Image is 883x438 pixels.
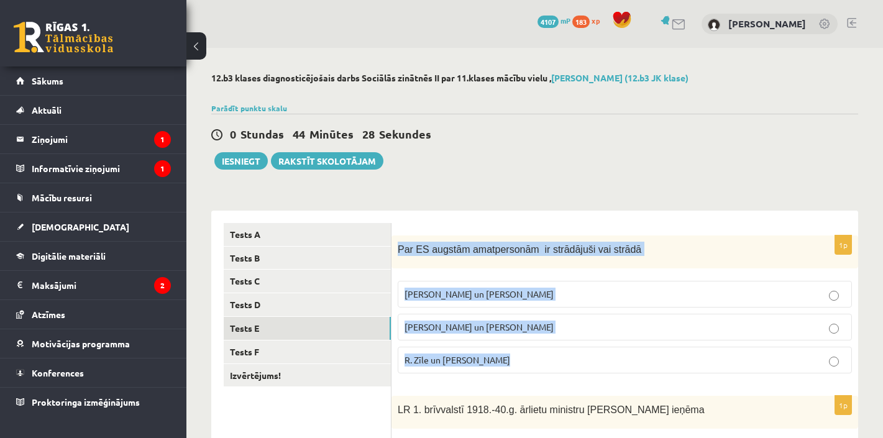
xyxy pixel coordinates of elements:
[224,223,391,246] a: Tests A
[14,22,113,53] a: Rīgas 1. Tālmācības vidusskola
[398,244,641,255] span: Par ES augstām amatpersonām ir strādājuši vai strādā
[32,250,106,262] span: Digitālie materiāli
[560,16,570,25] span: mP
[538,16,570,25] a: 4107 mP
[32,221,129,232] span: [DEMOGRAPHIC_DATA]
[224,293,391,316] a: Tests D
[829,324,839,334] input: [PERSON_NAME] un [PERSON_NAME]
[32,154,171,183] legend: Informatīvie ziņojumi
[16,66,171,95] a: Sākums
[224,270,391,293] a: Tests C
[224,247,391,270] a: Tests B
[230,127,236,141] span: 0
[829,357,839,367] input: R. Zīle un [PERSON_NAME]
[728,17,806,30] a: [PERSON_NAME]
[835,395,852,415] p: 1p
[224,364,391,387] a: Izvērtējums!
[708,19,720,31] img: Artis Sūniņš
[32,271,171,299] legend: Maksājumi
[16,271,171,299] a: Maksājumi2
[16,96,171,124] a: Aktuāli
[16,242,171,270] a: Digitālie materiāli
[211,73,858,83] h2: 12.b3 klases diagnosticējošais darbs Sociālās zinātnēs II par 11.klases mācību vielu ,
[154,160,171,177] i: 1
[309,127,354,141] span: Minūtes
[16,358,171,387] a: Konferences
[271,152,383,170] a: Rakstīt skolotājam
[398,404,705,415] span: LR 1. brīvvalstī 1918.-40.g. ārlietu ministru [PERSON_NAME] ieņēma
[211,103,287,113] a: Parādīt punktu skalu
[592,16,600,25] span: xp
[572,16,590,28] span: 183
[293,127,305,141] span: 44
[829,291,839,301] input: [PERSON_NAME] un [PERSON_NAME]
[32,75,63,86] span: Sākums
[16,329,171,358] a: Motivācijas programma
[32,396,140,408] span: Proktoringa izmēģinājums
[154,277,171,294] i: 2
[16,183,171,212] a: Mācību resursi
[16,212,171,241] a: [DEMOGRAPHIC_DATA]
[16,154,171,183] a: Informatīvie ziņojumi1
[214,152,268,170] button: Iesniegt
[538,16,559,28] span: 4107
[362,127,375,141] span: 28
[32,338,130,349] span: Motivācijas programma
[405,354,510,365] span: R. Zīle un [PERSON_NAME]
[405,288,554,299] span: [PERSON_NAME] un [PERSON_NAME]
[32,192,92,203] span: Mācību resursi
[224,340,391,363] a: Tests F
[224,317,391,340] a: Tests E
[572,16,606,25] a: 183 xp
[16,125,171,153] a: Ziņojumi1
[32,125,171,153] legend: Ziņojumi
[32,309,65,320] span: Atzīmes
[379,127,431,141] span: Sekundes
[240,127,284,141] span: Stundas
[551,72,689,83] a: [PERSON_NAME] (12.b3 JK klase)
[405,321,554,332] span: [PERSON_NAME] un [PERSON_NAME]
[16,300,171,329] a: Atzīmes
[16,388,171,416] a: Proktoringa izmēģinājums
[32,367,84,378] span: Konferences
[835,235,852,255] p: 1p
[32,104,62,116] span: Aktuāli
[154,131,171,148] i: 1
